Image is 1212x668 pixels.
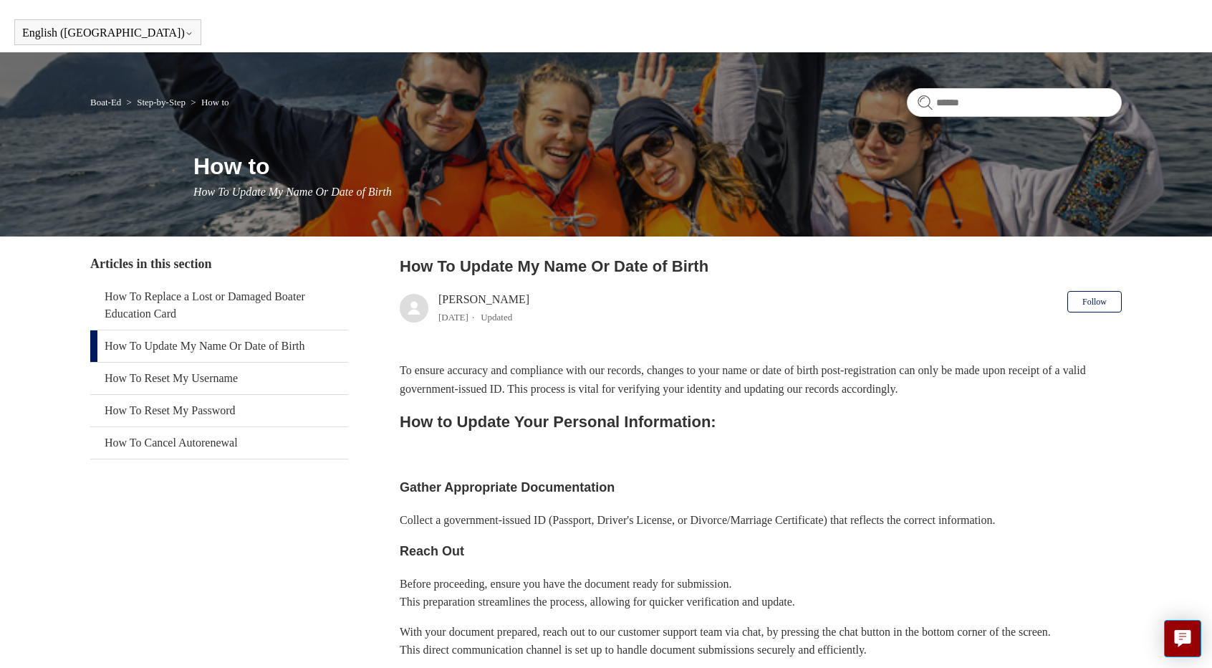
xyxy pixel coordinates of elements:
[1164,620,1201,657] button: Live chat
[90,330,348,362] a: How To Update My Name Or Date of Birth
[400,623,1122,659] p: With your document prepared, reach out to our customer support team via chat, by pressing the cha...
[201,97,229,108] a: How to
[400,361,1122,398] p: To ensure accuracy and compliance with our records, changes to your name or date of birth post-re...
[400,254,1122,278] h2: How To Update My Name Or Date of Birth
[90,281,348,330] a: How To Replace a Lost or Damaged Boater Education Card
[188,97,229,108] li: How to
[90,427,348,459] a: How To Cancel Autorenewal
[90,363,348,394] a: How To Reset My Username
[90,97,124,108] li: Boat-Ed
[22,27,193,39] button: English ([GEOGRAPHIC_DATA])
[124,97,188,108] li: Step-by-Step
[481,312,512,323] li: Updated
[1067,291,1122,312] button: Follow Article
[400,511,1122,530] p: Collect a government-issued ID (Passport, Driver's License, or Divorce/Marriage Certificate) that...
[137,97,186,108] a: Step-by-Step
[90,257,211,271] span: Articles in this section
[907,88,1122,117] input: Search
[193,186,392,198] span: How To Update My Name Or Date of Birth
[90,97,121,108] a: Boat-Ed
[90,395,348,426] a: How To Reset My Password
[438,291,529,325] div: [PERSON_NAME]
[400,541,1122,562] h3: Reach Out
[400,575,1122,611] p: Before proceeding, ensure you have the document ready for submission. This preparation streamline...
[400,409,1122,434] h2: How to Update Your Personal Information:
[400,477,1122,498] h3: Gather Appropriate Documentation
[438,312,468,323] time: 04/08/2025, 12:33
[193,149,1122,183] h1: How to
